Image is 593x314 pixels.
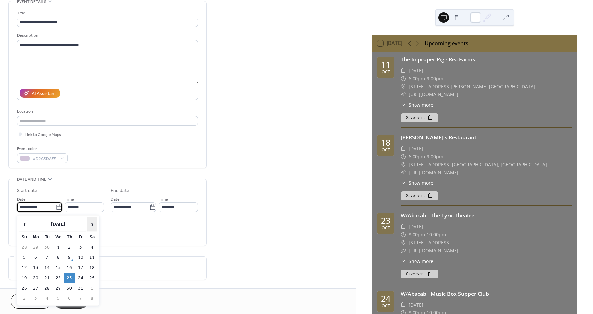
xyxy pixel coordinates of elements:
[42,273,52,283] td: 21
[409,101,433,108] span: Show more
[401,258,433,265] button: ​Show more
[401,212,474,219] a: W/Abacab - The Lyric Theatre
[409,239,451,247] a: [STREET_ADDRESS]
[409,75,425,83] span: 6:00pm
[42,294,52,303] td: 4
[111,196,120,203] span: Date
[75,253,86,262] td: 10
[425,39,468,47] div: Upcoming events
[19,284,30,293] td: 26
[401,258,406,265] div: ​
[401,75,406,83] div: ​
[401,223,406,231] div: ​
[427,231,446,239] span: 10:00pm
[64,294,75,303] td: 6
[64,273,75,283] td: 23
[409,161,547,169] a: [STREET_ADDRESS] [GEOGRAPHIC_DATA], [GEOGRAPHIC_DATA]
[401,290,489,297] a: W/Abacab - Music Box Supper Club
[382,226,390,230] div: Oct
[409,179,433,186] span: Show more
[75,294,86,303] td: 7
[53,273,63,283] td: 22
[427,75,443,83] span: 9:00pm
[381,138,390,147] div: 18
[409,258,433,265] span: Show more
[64,284,75,293] td: 30
[53,263,63,273] td: 15
[32,90,56,97] div: AI Assistant
[409,67,423,75] span: [DATE]
[75,232,86,242] th: Fr
[19,243,30,252] td: 28
[87,218,97,231] span: ›
[87,273,97,283] td: 25
[425,153,427,161] span: -
[409,91,458,97] a: [URL][DOMAIN_NAME]
[30,263,41,273] td: 13
[111,187,129,194] div: End date
[409,223,423,231] span: [DATE]
[33,155,57,162] span: #D2C5DAFF
[64,232,75,242] th: Th
[381,60,390,69] div: 11
[20,218,29,231] span: ‹
[87,294,97,303] td: 8
[53,284,63,293] td: 29
[17,145,66,152] div: Event color
[401,153,406,161] div: ​
[401,270,438,278] button: Save event
[19,232,30,242] th: Su
[17,176,46,183] span: Date and time
[19,253,30,262] td: 5
[64,263,75,273] td: 16
[382,304,390,308] div: Oct
[401,83,406,91] div: ​
[401,179,406,186] div: ​
[409,145,423,153] span: [DATE]
[65,196,74,203] span: Time
[53,253,63,262] td: 8
[401,56,475,63] a: The Improper Pig - Rea Farms
[401,247,406,255] div: ​
[401,169,406,177] div: ​
[87,284,97,293] td: 1
[381,216,390,225] div: 23
[409,169,458,176] a: [URL][DOMAIN_NAME]
[75,273,86,283] td: 24
[30,294,41,303] td: 3
[25,131,61,138] span: Link to Google Maps
[425,231,427,239] span: -
[64,243,75,252] td: 2
[401,161,406,169] div: ​
[401,67,406,75] div: ​
[17,187,37,194] div: Start date
[30,273,41,283] td: 20
[64,253,75,262] td: 9
[17,10,197,17] div: Title
[30,232,41,242] th: Mo
[30,217,86,232] th: [DATE]
[401,301,406,309] div: ​
[19,294,30,303] td: 2
[401,113,438,122] button: Save event
[53,243,63,252] td: 1
[17,196,26,203] span: Date
[381,294,390,303] div: 24
[401,231,406,239] div: ​
[42,263,52,273] td: 14
[401,101,406,108] div: ​
[11,294,51,309] button: Cancel
[53,232,63,242] th: We
[401,191,438,200] button: Save event
[159,196,168,203] span: Time
[401,134,476,141] a: [PERSON_NAME]'s Restaurant
[427,153,443,161] span: 9:00pm
[401,90,406,98] div: ​
[30,284,41,293] td: 27
[30,253,41,262] td: 6
[87,243,97,252] td: 4
[17,32,197,39] div: Description
[409,83,535,91] a: [STREET_ADDRESS][PERSON_NAME] [GEOGRAPHIC_DATA]
[75,263,86,273] td: 17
